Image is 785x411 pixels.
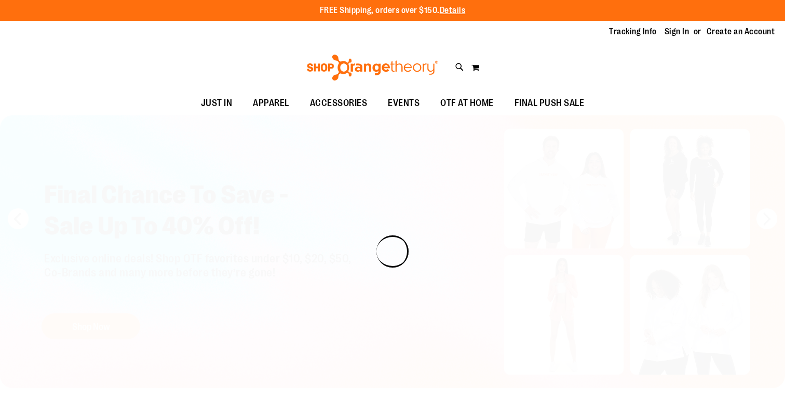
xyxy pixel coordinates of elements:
a: FINAL PUSH SALE [504,91,595,115]
span: APPAREL [253,91,289,115]
span: JUST IN [201,91,233,115]
a: APPAREL [242,91,300,115]
a: Create an Account [707,26,775,37]
a: Tracking Info [609,26,657,37]
a: EVENTS [377,91,430,115]
a: Details [440,6,466,15]
span: EVENTS [388,91,419,115]
span: OTF AT HOME [440,91,494,115]
span: FINAL PUSH SALE [515,91,585,115]
a: ACCESSORIES [300,91,378,115]
span: ACCESSORIES [310,91,368,115]
img: Shop Orangetheory [305,55,440,81]
a: JUST IN [191,91,243,115]
p: FREE Shipping, orders over $150. [320,5,466,17]
a: Sign In [665,26,689,37]
a: OTF AT HOME [430,91,504,115]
